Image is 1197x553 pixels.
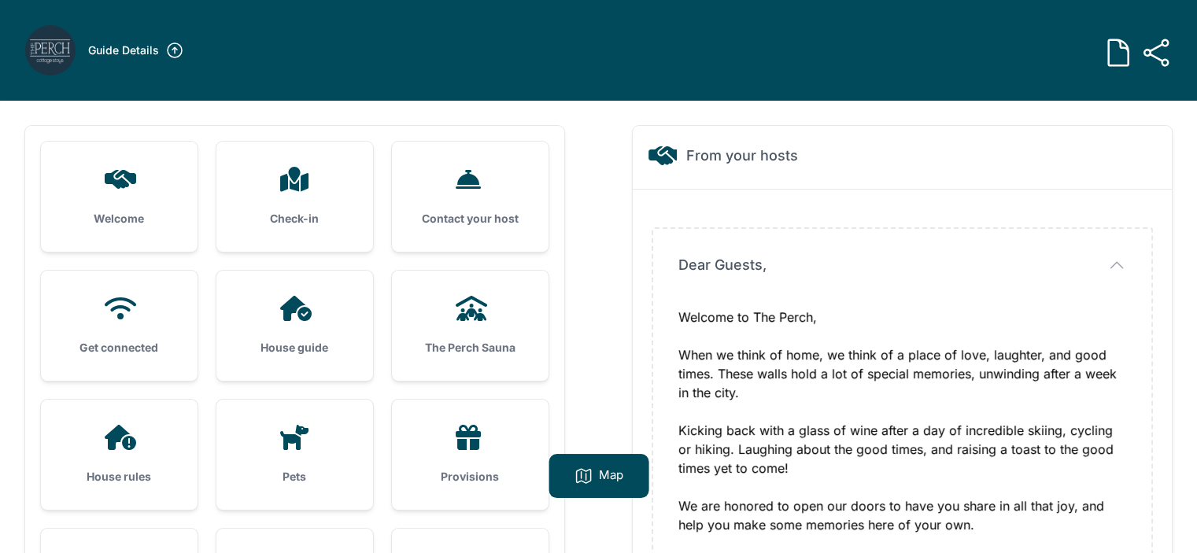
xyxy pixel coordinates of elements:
h3: Provisions [417,469,523,485]
a: Contact your host [392,142,549,252]
a: Get connected [41,271,198,381]
h3: House rules [66,469,172,485]
h3: Contact your host [417,211,523,227]
h3: The Perch Sauna [417,340,523,356]
h3: Check-in [242,211,348,227]
h3: House guide [242,340,348,356]
button: Dear Guests, [678,254,1126,276]
h3: Welcome [66,211,172,227]
h2: From your hosts [686,145,798,167]
a: The Perch Sauna [392,271,549,381]
p: Map [599,466,623,485]
h3: Pets [242,469,348,485]
span: Dear Guests, [678,254,767,276]
a: House rules [41,400,198,510]
img: lbscve6jyqy4usxktyb5b1icebv1 [25,25,76,76]
a: Guide Details [88,41,184,60]
a: Check-in [216,142,373,252]
a: Provisions [392,400,549,510]
a: Pets [216,400,373,510]
a: House guide [216,271,373,381]
a: Welcome [41,142,198,252]
h3: Guide Details [88,42,159,58]
h3: Get connected [66,340,172,356]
